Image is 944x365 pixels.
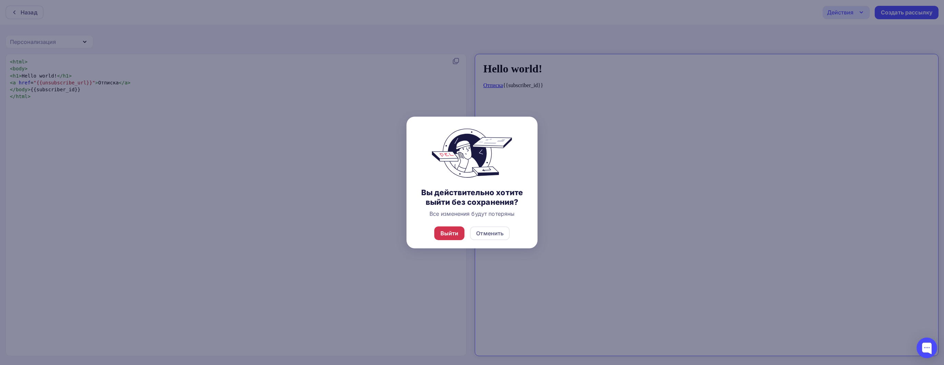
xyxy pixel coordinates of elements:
div: Выйти [440,229,459,237]
div: Отменить [476,229,504,237]
div: Все изменения будут потеряны [415,210,529,218]
body: {{subscriber_id}} [3,3,449,293]
a: Отписка [3,23,22,28]
h1: Hello world! [3,3,449,15]
div: Вы действительно хотите выйти без сохранения? [415,188,529,207]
